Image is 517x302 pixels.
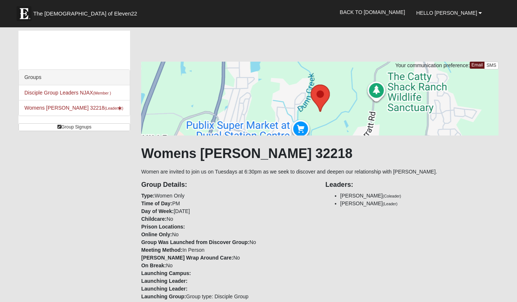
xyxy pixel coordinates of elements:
[13,3,161,21] a: The [DEMOGRAPHIC_DATA] of Eleven22
[17,6,31,21] img: Eleven22 logo
[141,181,314,189] h4: Group Details:
[141,193,154,199] strong: Type:
[141,216,166,222] strong: Childcare:
[141,278,187,284] strong: Launching Leader:
[18,123,130,131] a: Group Signups
[141,270,191,276] strong: Launching Campus:
[411,4,487,22] a: Hello [PERSON_NAME]
[141,247,182,253] strong: Meeting Method:
[470,62,485,69] a: Email
[24,105,123,111] a: Womens [PERSON_NAME] 32218(Leader)
[141,239,249,245] strong: Group Was Launched from Discover Group:
[416,10,477,16] span: Hello [PERSON_NAME]
[141,231,172,237] strong: Online Only:
[383,194,401,198] small: (Coleader)
[141,262,166,268] strong: On Break:
[141,255,233,261] strong: [PERSON_NAME] Wrap Around Care:
[93,91,111,95] small: (Member )
[141,208,174,214] strong: Day of Week:
[326,181,499,189] h4: Leaders:
[141,145,499,161] h1: Womens [PERSON_NAME] 32218
[105,106,123,110] small: (Leader )
[19,70,130,85] div: Groups
[383,202,398,206] small: (Leader)
[340,192,499,200] li: [PERSON_NAME]
[334,3,411,21] a: Back to [DOMAIN_NAME]
[141,224,185,230] strong: Prison Locations:
[395,62,470,68] span: Your communication preference:
[33,10,137,17] span: The [DEMOGRAPHIC_DATA] of Eleven22
[141,200,172,206] strong: Time of Day:
[484,62,499,69] a: SMS
[24,90,111,96] a: Disciple Group Leaders NJAX(Member )
[141,286,187,292] strong: Launching Leader:
[340,200,499,207] li: [PERSON_NAME]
